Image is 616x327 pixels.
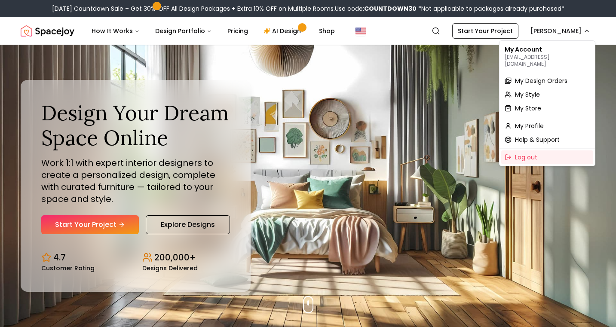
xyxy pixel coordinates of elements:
[501,133,593,147] a: Help & Support
[515,122,544,130] span: My Profile
[501,74,593,88] a: My Design Orders
[515,104,541,113] span: My Store
[515,135,560,144] span: Help & Support
[501,43,593,70] div: My Account
[501,119,593,133] a: My Profile
[515,153,537,162] span: Log out
[499,40,595,166] div: [PERSON_NAME]
[515,90,540,99] span: My Style
[501,88,593,101] a: My Style
[515,76,567,85] span: My Design Orders
[505,54,590,67] p: [EMAIL_ADDRESS][DOMAIN_NAME]
[501,101,593,115] a: My Store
